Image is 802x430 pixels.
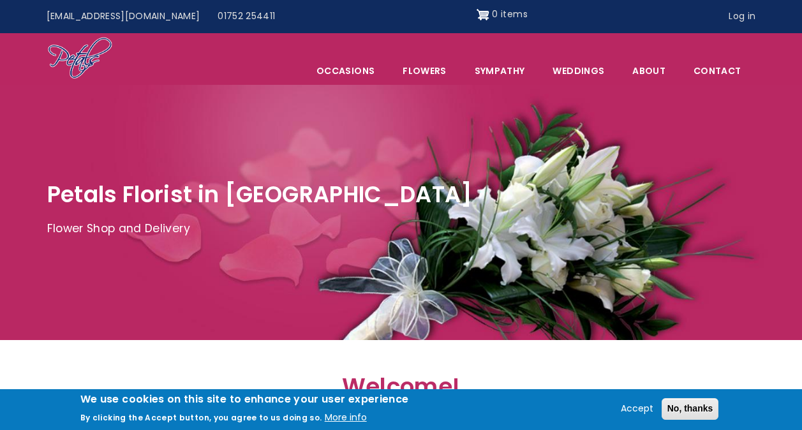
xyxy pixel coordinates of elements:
[616,401,658,417] button: Accept
[539,57,618,84] span: Weddings
[38,4,209,29] a: [EMAIL_ADDRESS][DOMAIN_NAME]
[325,410,367,426] button: More info
[80,392,409,406] h2: We use cookies on this site to enhance your user experience
[720,4,764,29] a: Log in
[80,412,322,423] p: By clicking the Accept button, you agree to us doing so.
[124,373,679,407] h2: Welcome!
[492,8,527,20] span: 0 items
[477,4,489,25] img: Shopping cart
[662,398,719,420] button: No, thanks
[209,4,284,29] a: 01752 254411
[47,219,755,239] p: Flower Shop and Delivery
[47,179,473,210] span: Petals Florist in [GEOGRAPHIC_DATA]
[47,36,113,81] img: Home
[477,4,528,25] a: Shopping cart 0 items
[303,57,388,84] span: Occasions
[619,57,679,84] a: About
[461,57,538,84] a: Sympathy
[680,57,754,84] a: Contact
[389,57,459,84] a: Flowers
